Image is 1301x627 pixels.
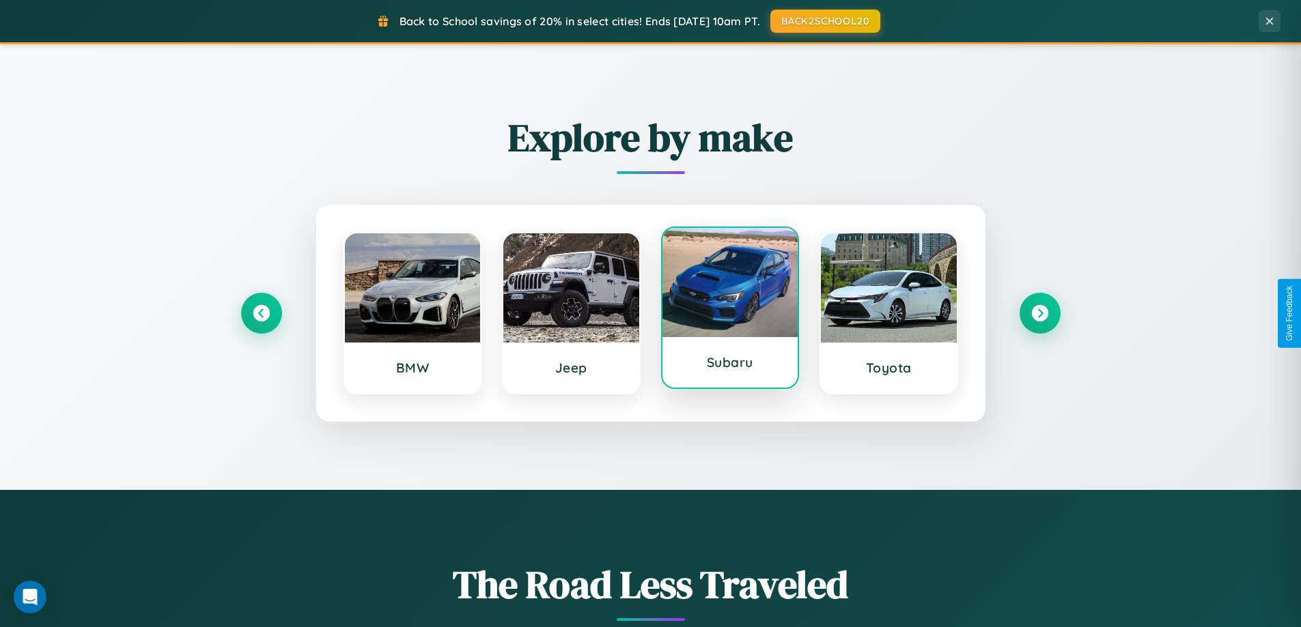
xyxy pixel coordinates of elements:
h3: Subaru [676,354,785,370]
span: Back to School savings of 20% in select cities! Ends [DATE] 10am PT. [400,14,760,28]
h1: The Road Less Traveled [241,558,1061,611]
button: BACK2SCHOOL20 [770,10,880,33]
div: Give Feedback [1285,286,1294,341]
h3: Jeep [517,360,626,376]
div: Open Intercom Messenger [14,581,46,613]
h2: Explore by make [241,111,1061,164]
h3: BMW [359,360,467,376]
h3: Toyota [835,360,943,376]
